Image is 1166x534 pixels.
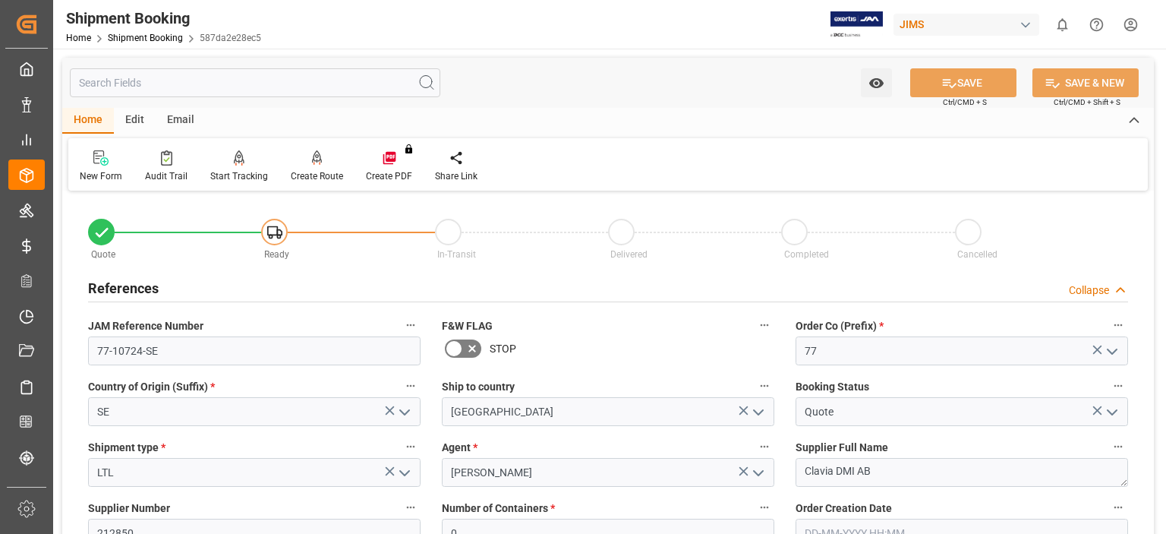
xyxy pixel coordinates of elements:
button: Order Creation Date [1108,498,1128,517]
div: Email [156,108,206,134]
div: JIMS [893,14,1039,36]
input: Search Fields [70,68,440,97]
button: Order Co (Prefix) * [1108,315,1128,335]
div: Share Link [435,169,477,183]
button: Country of Origin (Suffix) * [401,376,421,396]
span: Ctrl/CMD + Shift + S [1054,96,1120,108]
button: open menu [861,68,892,97]
button: Booking Status [1108,376,1128,396]
span: Ready [264,249,289,260]
button: JAM Reference Number [401,315,421,335]
button: F&W FLAG [755,315,774,335]
button: Help Center [1079,8,1114,42]
span: Completed [784,249,829,260]
span: In-Transit [437,249,476,260]
div: Audit Trail [145,169,188,183]
span: Order Co (Prefix) [796,318,884,334]
div: Shipment Booking [66,7,261,30]
div: New Form [80,169,122,183]
span: Ctrl/CMD + S [943,96,987,108]
input: Type to search/select [88,397,421,426]
span: Quote [91,249,115,260]
button: open menu [1100,400,1123,424]
button: Shipment type * [401,437,421,457]
button: SAVE [910,68,1016,97]
button: Ship to country [755,376,774,396]
a: Home [66,33,91,43]
span: Cancelled [957,249,997,260]
div: Home [62,108,114,134]
span: Ship to country [442,379,515,395]
div: Collapse [1069,283,1109,299]
span: Shipment type [88,440,165,456]
span: Country of Origin (Suffix) [88,379,215,395]
span: Supplier Number [88,501,170,517]
span: Supplier Full Name [796,440,888,456]
button: SAVE & NEW [1032,68,1139,97]
button: Supplier Number [401,498,421,517]
span: Agent [442,440,477,456]
button: open menu [392,400,415,424]
button: JIMS [893,10,1045,39]
button: Supplier Full Name [1108,437,1128,457]
button: open menu [746,400,769,424]
span: Booking Status [796,379,869,395]
span: Order Creation Date [796,501,892,517]
button: open menu [1100,340,1123,363]
h2: References [88,278,159,299]
div: Create Route [291,169,343,183]
div: Start Tracking [210,169,268,183]
button: open menu [746,461,769,485]
div: Edit [114,108,156,134]
span: F&W FLAG [442,318,493,334]
span: STOP [490,341,516,357]
a: Shipment Booking [108,33,183,43]
span: JAM Reference Number [88,318,203,334]
button: open menu [392,461,415,485]
textarea: Clavia DMI AB [796,458,1128,487]
button: Number of Containers * [755,498,774,517]
img: Exertis%20JAM%20-%20Email%20Logo.jpg_1722504956.jpg [830,11,883,38]
button: Agent * [755,437,774,457]
button: show 0 new notifications [1045,8,1079,42]
span: Delivered [610,249,648,260]
span: Number of Containers [442,501,555,517]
